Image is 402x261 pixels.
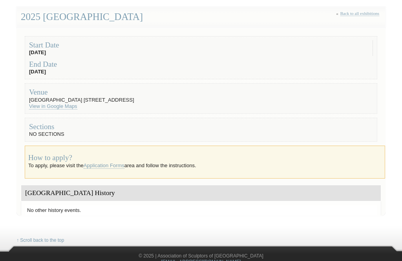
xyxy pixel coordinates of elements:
li: No other history events. [25,205,377,215]
a: Back to all exhibitions [340,11,379,16]
div: End Date [29,60,373,69]
div: How to apply? [28,153,382,162]
a: Application Forms [84,162,124,169]
a: ↑ Scroll back to the top [16,237,64,243]
a: View in Google Maps [29,103,77,110]
div: Venue [29,88,373,97]
div: « [336,11,381,25]
fieldset: [GEOGRAPHIC_DATA] [STREET_ADDRESS] [25,83,377,113]
strong: [DATE] [29,69,46,75]
div: Sections [29,122,373,131]
div: Start Date [29,40,373,49]
fieldset: NO SECTIONS [25,118,377,142]
div: To apply, please visit the area and follow the instructions. [25,146,385,178]
div: [GEOGRAPHIC_DATA] History [21,185,381,201]
strong: [DATE] [29,49,46,55]
div: 2025 [GEOGRAPHIC_DATA] [16,7,386,27]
